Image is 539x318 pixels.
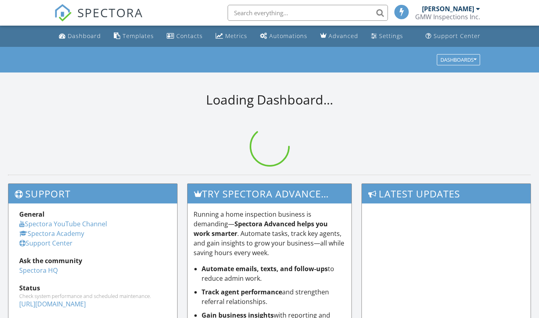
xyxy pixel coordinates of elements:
[164,29,206,44] a: Contacts
[19,293,166,299] div: Check system performance and scheduled maintenance.
[440,57,476,62] div: Dashboards
[19,229,84,238] a: Spectora Academy
[415,13,480,21] div: GMW Inspections Inc.
[19,219,107,228] a: Spectora YouTube Channel
[8,184,177,203] h3: Support
[194,219,328,238] strong: Spectora Advanced helps you work smarter
[111,29,157,44] a: Templates
[19,239,73,248] a: Support Center
[257,29,311,44] a: Automations (Basic)
[56,29,104,44] a: Dashboard
[19,256,166,266] div: Ask the community
[19,266,58,275] a: Spectora HQ
[437,54,480,65] button: Dashboards
[123,32,154,40] div: Templates
[188,184,351,203] h3: Try spectora advanced [DATE]
[422,5,474,13] div: [PERSON_NAME]
[202,264,328,273] strong: Automate emails, texts, and follow-ups
[379,32,403,40] div: Settings
[362,184,531,203] h3: Latest Updates
[54,4,72,22] img: The Best Home Inspection Software - Spectora
[202,287,345,306] li: and strengthen referral relationships.
[176,32,203,40] div: Contacts
[54,11,143,28] a: SPECTORA
[19,300,86,308] a: [URL][DOMAIN_NAME]
[68,32,101,40] div: Dashboard
[317,29,361,44] a: Advanced
[269,32,307,40] div: Automations
[228,5,388,21] input: Search everything...
[422,29,484,44] a: Support Center
[225,32,247,40] div: Metrics
[329,32,358,40] div: Advanced
[202,288,282,296] strong: Track agent performance
[202,264,345,283] li: to reduce admin work.
[434,32,480,40] div: Support Center
[368,29,406,44] a: Settings
[77,4,143,21] span: SPECTORA
[212,29,250,44] a: Metrics
[194,209,345,258] p: Running a home inspection business is demanding— . Automate tasks, track key agents, and gain ins...
[19,210,44,219] strong: General
[19,283,166,293] div: Status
